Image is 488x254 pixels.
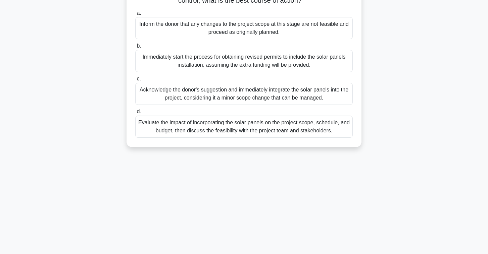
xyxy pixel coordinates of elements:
div: Acknowledge the donor's suggestion and immediately integrate the solar panels into the project, c... [135,83,353,105]
span: d. [137,109,141,114]
span: b. [137,43,141,49]
div: Immediately start the process for obtaining revised permits to include the solar panels installat... [135,50,353,72]
span: c. [137,76,141,81]
span: a. [137,10,141,16]
div: Evaluate the impact of incorporating the solar panels on the project scope, schedule, and budget,... [135,116,353,138]
div: Inform the donor that any changes to the project scope at this stage are not feasible and proceed... [135,17,353,39]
